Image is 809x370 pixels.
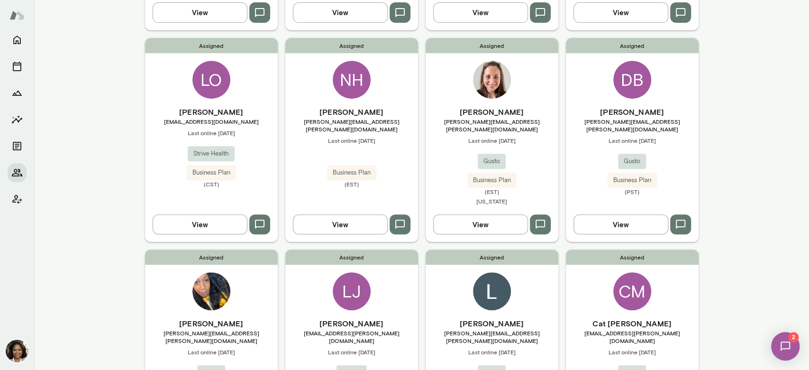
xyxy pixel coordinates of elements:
div: DB [613,61,651,99]
div: LJ [333,272,371,310]
span: Gusto [618,157,646,166]
h6: [PERSON_NAME] [285,318,418,329]
span: (CST) [145,180,278,188]
span: Last online [DATE] [285,137,418,144]
span: [PERSON_NAME][EMAIL_ADDRESS][PERSON_NAME][DOMAIN_NAME] [285,118,418,133]
span: Gusto [478,157,506,166]
button: Home [8,30,27,49]
button: View [573,2,668,22]
button: Growth Plan [8,83,27,102]
img: Rachel Kaplowitz [473,61,511,99]
span: Last online [DATE] [426,137,558,144]
span: Business Plan [608,176,657,185]
h6: [PERSON_NAME] [145,318,278,329]
h6: [PERSON_NAME] [426,106,558,118]
h6: [PERSON_NAME] [426,318,558,329]
span: Strive Health [188,149,235,158]
button: View [293,2,388,22]
img: Lisa Fuest [473,272,511,310]
span: Business Plan [327,168,376,177]
span: Last online [DATE] [426,348,558,356]
button: View [153,214,247,234]
span: Last online [DATE] [145,129,278,137]
span: Last online [DATE] [285,348,418,356]
img: Cheryl Mills [6,340,28,362]
span: (EST) [285,180,418,188]
div: NH [333,61,371,99]
span: Last online [DATE] [566,137,699,144]
span: [EMAIL_ADDRESS][DOMAIN_NAME] [145,118,278,125]
button: View [433,2,528,22]
span: Assigned [566,250,699,265]
span: Business Plan [467,176,517,185]
img: Shannon Vick [192,272,230,310]
div: CM [613,272,651,310]
button: View [153,2,247,22]
h6: [PERSON_NAME] [566,106,699,118]
span: [PERSON_NAME][EMAIL_ADDRESS][PERSON_NAME][DOMAIN_NAME] [426,329,558,344]
span: Assigned [145,38,278,53]
span: [PERSON_NAME][EMAIL_ADDRESS][PERSON_NAME][DOMAIN_NAME] [566,118,699,133]
span: [PERSON_NAME][EMAIL_ADDRESS][PERSON_NAME][DOMAIN_NAME] [426,118,558,133]
span: Business Plan [187,168,236,177]
span: [PERSON_NAME][EMAIL_ADDRESS][PERSON_NAME][DOMAIN_NAME] [145,329,278,344]
button: Client app [8,190,27,209]
span: Last online [DATE] [566,348,699,356]
img: Mento [9,6,25,24]
span: Assigned [285,38,418,53]
span: (PST) [566,188,699,195]
div: LO [192,61,230,99]
span: Assigned [145,250,278,265]
span: Assigned [285,250,418,265]
span: Assigned [566,38,699,53]
span: [EMAIL_ADDRESS][PERSON_NAME][DOMAIN_NAME] [285,329,418,344]
span: Last online [DATE] [145,348,278,356]
h6: Cat [PERSON_NAME] [566,318,699,329]
span: [EMAIL_ADDRESS][PERSON_NAME][DOMAIN_NAME] [566,329,699,344]
span: Assigned [426,250,558,265]
span: (EST) [426,188,558,195]
button: View [573,214,668,234]
button: View [293,214,388,234]
button: Documents [8,137,27,156]
button: Members [8,163,27,182]
button: Sessions [8,57,27,76]
h6: [PERSON_NAME] [145,106,278,118]
button: Insights [8,110,27,129]
span: Assigned [426,38,558,53]
button: View [433,214,528,234]
span: [US_STATE] [476,198,507,204]
h6: [PERSON_NAME] [285,106,418,118]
